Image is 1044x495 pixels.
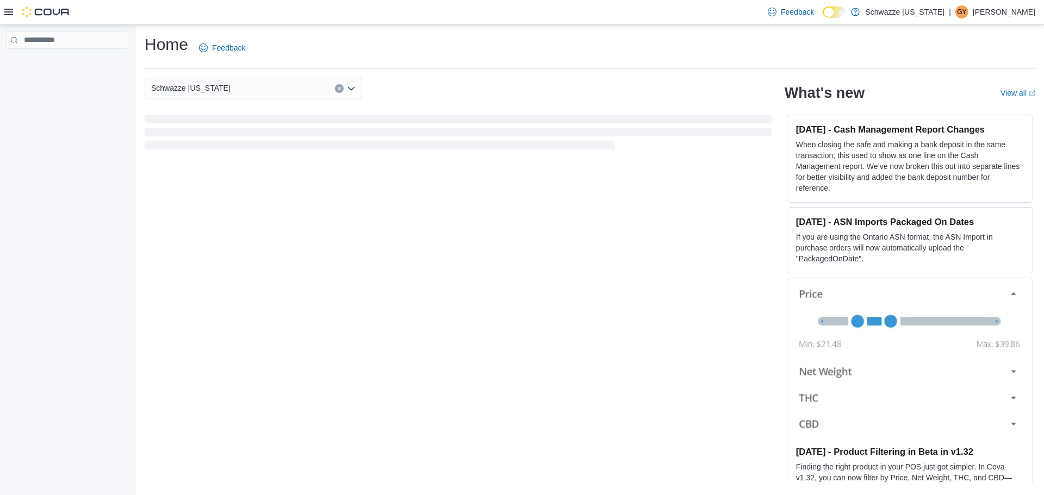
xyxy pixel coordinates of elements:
h1: Home [145,34,188,55]
p: | [949,5,951,18]
span: Schwazze [US_STATE] [151,82,231,95]
span: GY [957,5,966,18]
h3: [DATE] - Product Filtering in Beta in v1.32 [796,446,1024,457]
svg: External link [1029,90,1035,97]
a: Feedback [195,37,250,59]
a: Feedback [763,1,818,23]
span: Feedback [212,42,245,53]
h3: [DATE] - ASN Imports Packaged On Dates [796,216,1024,227]
button: Clear input [335,84,344,93]
a: View allExternal link [1000,89,1035,97]
img: Cova [22,7,71,17]
button: Open list of options [347,84,356,93]
p: [PERSON_NAME] [973,5,1035,18]
span: Feedback [781,7,814,17]
input: Dark Mode [823,7,846,18]
p: When closing the safe and making a bank deposit in the same transaction, this used to show as one... [796,139,1024,193]
span: Loading [145,117,772,152]
div: Garrett Yamashiro [955,5,968,18]
p: If you are using the Ontario ASN format, the ASN Import in purchase orders will now automatically... [796,231,1024,264]
h2: What's new [785,84,865,102]
nav: Complex example [7,51,128,77]
p: Schwazze [US_STATE] [865,5,944,18]
h3: [DATE] - Cash Management Report Changes [796,124,1024,135]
